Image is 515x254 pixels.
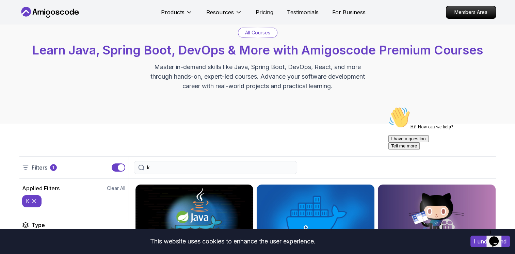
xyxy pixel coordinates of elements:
[22,184,60,192] h2: Applied Filters
[257,185,374,251] img: Docker For Professionals card
[206,8,242,22] button: Resources
[486,227,508,247] iframe: chat widget
[332,8,366,16] a: For Business
[470,236,510,247] button: Accept cookies
[378,185,496,251] img: GitHub Toolkit card
[107,185,125,192] button: Clear All
[3,38,34,46] button: Tell me more
[32,43,483,58] span: Learn Java, Spring Boot, DevOps & More with Amigoscode Premium Courses
[32,221,45,229] h2: Type
[3,3,25,25] img: :wave:
[446,6,496,19] a: Members Area
[3,20,67,26] span: Hi! How can we help?
[3,31,43,38] button: I have a question
[135,185,253,251] img: Docker for Java Developers card
[287,8,319,16] a: Testimonials
[161,8,193,22] button: Products
[206,8,234,16] p: Resources
[5,234,460,249] div: This website uses cookies to enhance the user experience.
[52,165,54,170] p: 1
[32,163,47,172] p: Filters
[3,3,125,46] div: 👋Hi! How can we help?I have a questionTell me more
[245,29,270,36] p: All Courses
[161,8,184,16] p: Products
[446,6,496,18] p: Members Area
[256,8,273,16] a: Pricing
[22,195,42,207] button: k
[26,198,29,205] p: k
[386,104,508,223] iframe: chat widget
[143,62,372,91] p: Master in-demand skills like Java, Spring Boot, DevOps, React, and more through hands-on, expert-...
[147,164,293,171] input: Search Java, React, Spring boot ...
